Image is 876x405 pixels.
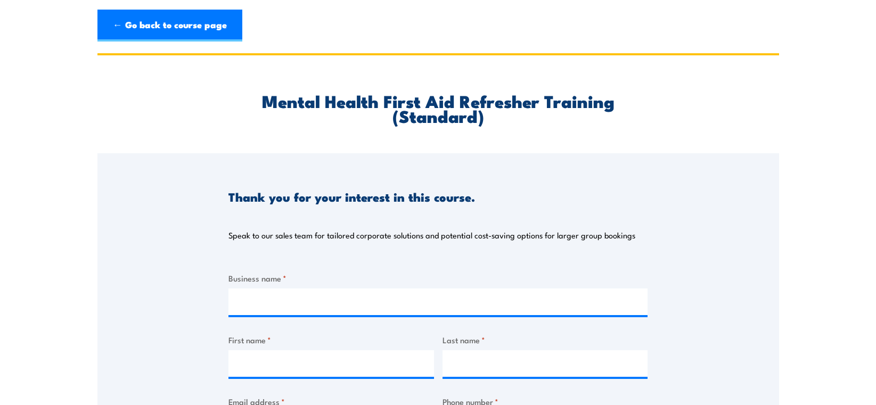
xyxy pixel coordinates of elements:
label: Business name [228,272,648,284]
a: ← Go back to course page [97,10,242,42]
h2: Mental Health First Aid Refresher Training (Standard) [228,93,648,123]
h3: Thank you for your interest in this course. [228,191,475,203]
label: First name [228,334,434,346]
p: Speak to our sales team for tailored corporate solutions and potential cost-saving options for la... [228,230,635,241]
label: Last name [443,334,648,346]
